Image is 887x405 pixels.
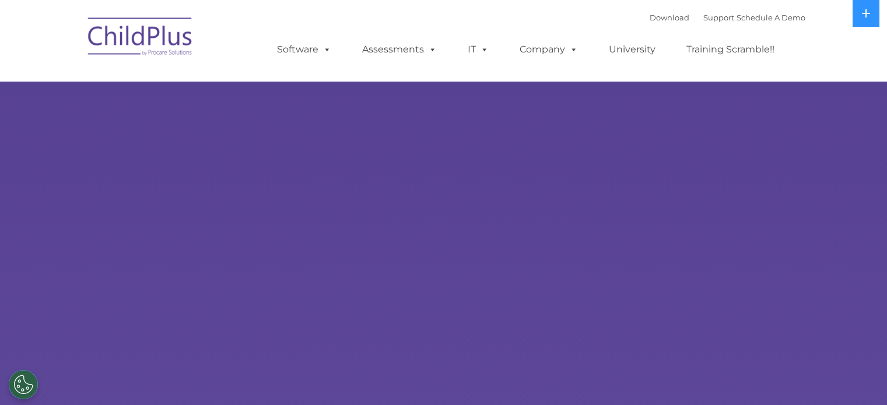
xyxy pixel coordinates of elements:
[9,370,38,399] button: Cookies Settings
[265,38,343,61] a: Software
[737,13,805,22] a: Schedule A Demo
[597,38,667,61] a: University
[456,38,500,61] a: IT
[350,38,448,61] a: Assessments
[675,38,786,61] a: Training Scramble!!
[703,13,734,22] a: Support
[508,38,590,61] a: Company
[650,13,805,22] font: |
[650,13,689,22] a: Download
[82,9,199,68] img: ChildPlus by Procare Solutions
